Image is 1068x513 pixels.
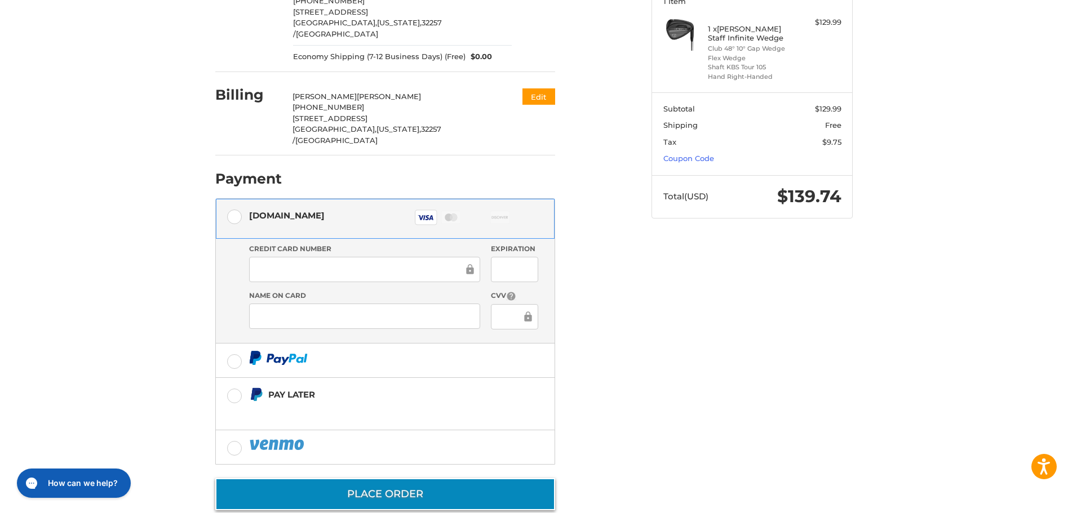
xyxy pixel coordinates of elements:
li: Hand Right-Handed [708,72,794,82]
iframe: Google Customer Reviews [975,483,1068,513]
span: [STREET_ADDRESS] [293,114,367,123]
span: Shipping [663,121,698,130]
span: [US_STATE], [377,18,422,27]
img: PayPal icon [249,351,308,365]
iframe: PayPal Message 1 [249,406,485,416]
span: 32257 / [293,18,442,38]
span: [GEOGRAPHIC_DATA] [295,136,378,145]
span: Economy Shipping (7-12 Business Days) (Free) [293,51,466,63]
span: Subtotal [663,104,695,113]
iframe: Gorgias live chat messenger [11,465,134,502]
button: Place Order [215,478,555,510]
span: [PERSON_NAME] [357,92,421,101]
span: $9.75 [822,137,841,146]
h2: Billing [215,86,281,104]
span: $139.74 [777,186,841,207]
h4: 1 x [PERSON_NAME] Staff Infinite Wedge [708,24,794,43]
span: [GEOGRAPHIC_DATA], [293,124,376,133]
span: [GEOGRAPHIC_DATA] [296,29,378,38]
label: Credit Card Number [249,244,480,254]
span: [US_STATE], [376,124,421,133]
span: [GEOGRAPHIC_DATA], [293,18,377,27]
label: CVV [491,291,538,301]
li: Shaft KBS Tour 105 [708,63,794,72]
span: Free [825,121,841,130]
div: $129.99 [797,17,841,28]
label: Name on Card [249,291,480,301]
span: [PHONE_NUMBER] [293,102,364,111]
span: $0.00 [466,51,493,63]
div: [DOMAIN_NAME] [249,206,325,225]
h2: Payment [215,170,282,188]
button: Edit [522,88,555,105]
li: Club 48° 10° Gap Wedge [708,44,794,53]
span: Tax [663,137,676,146]
img: Pay Later icon [249,387,263,402]
li: Flex Wedge [708,53,794,63]
div: Pay Later [268,385,484,404]
span: 32257 / [293,124,441,145]
span: Total (USD) [663,191,708,202]
a: Coupon Code [663,154,714,163]
label: Expiration [491,244,538,254]
span: $129.99 [815,104,841,113]
span: [STREET_ADDRESS] [293,7,368,16]
span: [PERSON_NAME] [293,92,357,101]
img: PayPal icon [249,438,307,452]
